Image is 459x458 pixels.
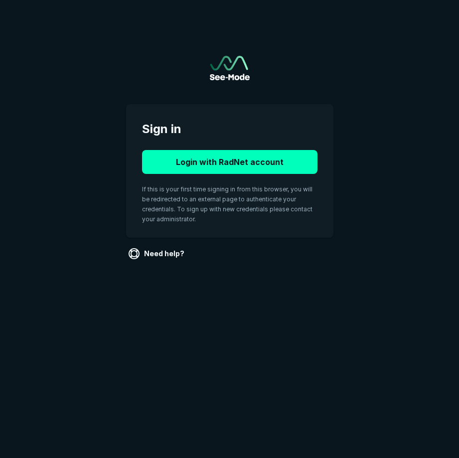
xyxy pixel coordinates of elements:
[210,56,250,80] img: See-Mode Logo
[142,185,312,223] span: If this is your first time signing in from this browser, you will be redirected to an external pa...
[142,150,317,174] button: Login with RadNet account
[126,246,188,262] a: Need help?
[210,56,250,80] a: Go to sign in
[142,120,317,138] span: Sign in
